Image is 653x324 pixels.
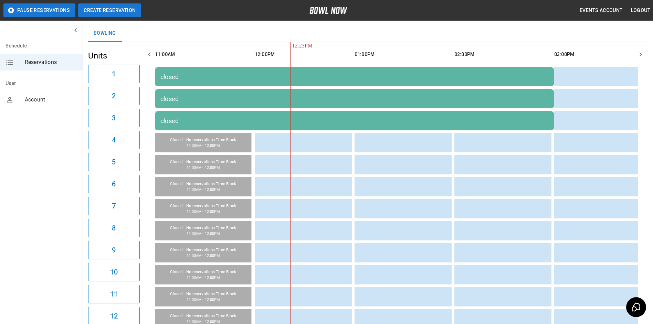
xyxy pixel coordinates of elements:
button: 6 [88,175,140,193]
th: 01:00PM [355,45,452,64]
h6: 2 [112,90,116,101]
h5: Units [88,50,140,61]
div: closed [160,73,549,80]
span: 12:23PM [290,43,292,49]
h6: 8 [112,223,116,234]
button: 10 [88,263,140,281]
h6: 6 [112,179,116,190]
button: 2 [88,87,140,105]
h6: 5 [112,156,116,168]
button: Logout [628,4,653,17]
span: Account [25,96,77,104]
button: 3 [88,109,140,127]
h6: 7 [112,201,116,212]
div: closed [160,117,549,125]
img: logo [309,7,347,14]
div: closed [160,95,549,102]
h6: 10 [110,267,118,278]
h6: 9 [112,245,116,256]
button: 9 [88,241,140,259]
h6: 1 [112,68,116,79]
button: 11 [88,285,140,303]
h6: 4 [112,134,116,145]
th: 11:00AM [155,45,252,64]
button: 1 [88,65,140,83]
div: inventory tabs [88,25,647,42]
h6: 12 [110,311,118,322]
button: 5 [88,153,140,171]
button: 4 [88,131,140,149]
button: 8 [88,219,140,237]
button: Create Reservation [78,3,141,17]
th: 02:00PM [454,45,551,64]
th: 12:00PM [255,45,352,64]
h6: 11 [110,289,118,300]
button: Pause Reservations [3,3,75,17]
span: Reservations [25,58,77,66]
button: Bowling [88,25,122,42]
h6: 3 [112,112,116,123]
button: 7 [88,197,140,215]
button: Events Account [577,4,625,17]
